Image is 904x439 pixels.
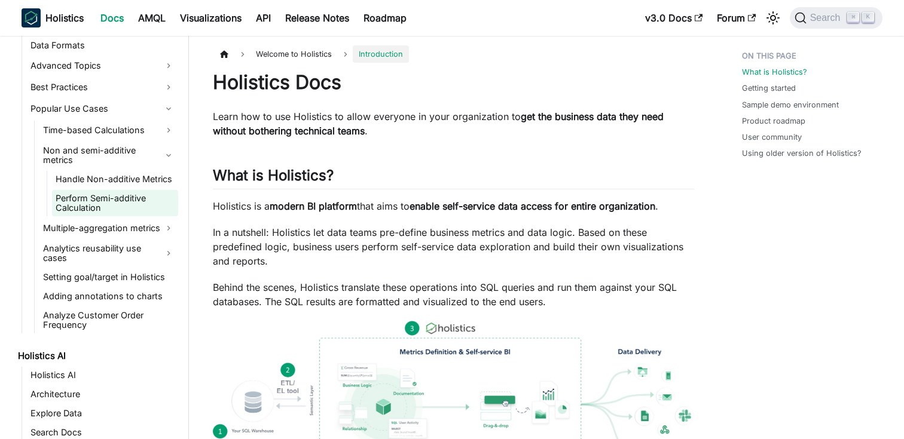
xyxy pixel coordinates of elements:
a: Product roadmap [742,115,805,127]
a: AMQL [131,8,173,27]
a: HolisticsHolistics [22,8,84,27]
h2: What is Holistics? [213,167,694,189]
a: API [249,8,278,27]
p: In a nutshell: Holistics let data teams pre-define business metrics and data logic. Based on thes... [213,225,694,268]
button: Switch between dark and light mode (currently light mode) [763,8,783,27]
kbd: K [862,12,874,23]
a: Handle Non-additive Metrics [52,171,178,188]
a: Roadmap [356,8,414,27]
a: Adding annotations to charts [39,288,178,305]
a: Sample demo environment [742,99,839,110]
a: Holistics AI [27,367,178,383]
a: Time-based Calculations [39,121,178,140]
a: Non and semi-additive metrics [39,142,178,168]
a: Advanced Topics [27,56,178,75]
a: Best Practices [27,78,178,97]
span: Introduction [353,45,409,63]
b: Holistics [45,11,84,25]
strong: modern BI platform [270,200,357,212]
a: What is Holistics? [742,66,807,78]
a: Using older version of Holistics? [742,148,862,159]
a: Popular Use Cases [27,99,178,118]
span: Welcome to Holistics [250,45,338,63]
span: Search [807,13,848,23]
a: Release Notes [278,8,356,27]
a: Visualizations [173,8,249,27]
a: User community [742,131,802,143]
a: Holistics AI [14,348,178,364]
nav: Docs sidebar [10,36,189,439]
h1: Holistics Docs [213,70,694,94]
nav: Breadcrumbs [213,45,694,63]
a: Analyze Customer Order Frequency [39,307,178,333]
a: Setting goal/target in Holistics [39,269,178,285]
a: v3.0 Docs [638,8,710,27]
a: Forum [710,8,763,27]
a: Getting started [742,82,796,94]
p: Behind the scenes, Holistics translate these operations into SQL queries and run them against you... [213,280,694,309]
a: Explore Data [27,405,178,422]
a: Perform Semi-additive Calculation [52,190,178,216]
a: Architecture [27,386,178,403]
p: Holistics is a that aims to . [213,199,694,213]
a: Analytics reusability use cases [39,240,178,266]
strong: enable self-service data access for entire organization [410,200,655,212]
kbd: ⌘ [847,12,859,23]
a: Multiple-aggregation metrics [39,219,178,238]
p: Learn how to use Holistics to allow everyone in your organization to . [213,109,694,138]
img: Holistics [22,8,41,27]
a: Docs [93,8,131,27]
a: Data Formats [27,37,178,54]
a: Home page [213,45,236,63]
button: Search (Command+K) [790,7,882,29]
